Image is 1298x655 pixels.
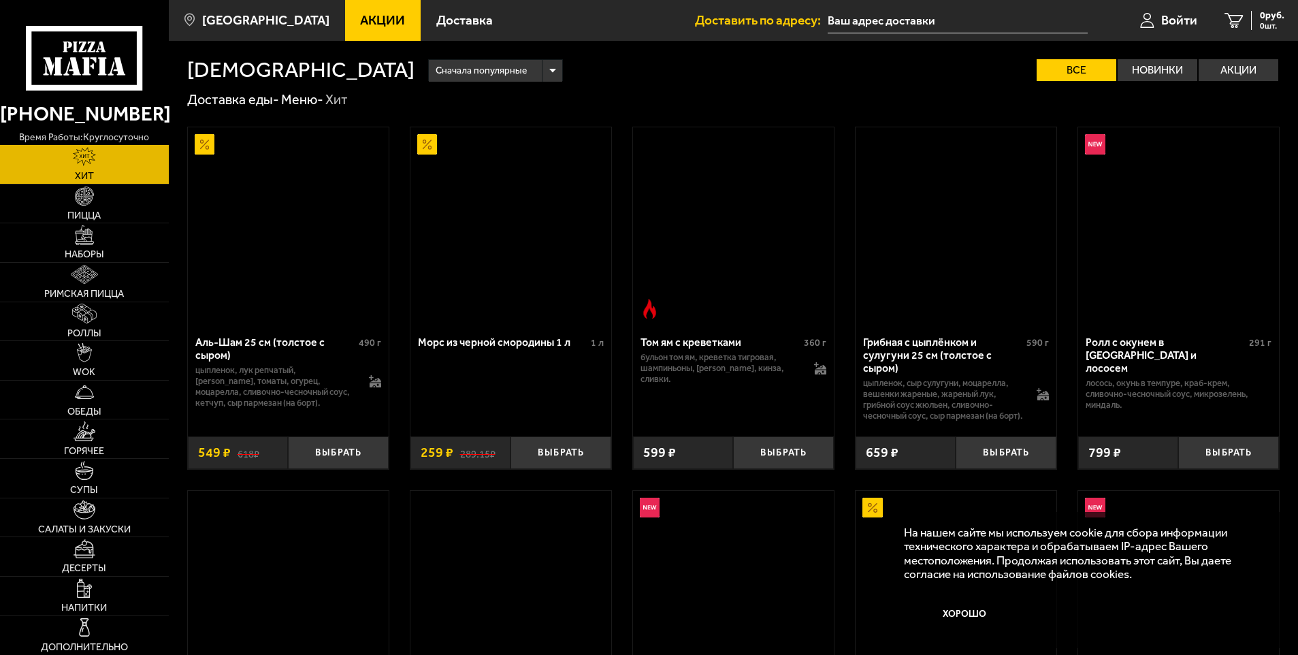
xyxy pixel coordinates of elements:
input: Ваш адрес доставки [828,8,1087,33]
div: Аль-Шам 25 см (толстое с сыром) [195,336,355,362]
a: НовинкаРолл с окунем в темпуре и лососем [1078,127,1279,325]
span: Наборы [65,250,104,259]
span: WOK [73,368,95,377]
img: Острое блюдо [640,299,660,319]
span: Обеды [67,407,101,417]
a: Грибная с цыплёнком и сулугуни 25 см (толстое с сыром) [856,127,1056,325]
span: 0 руб. [1260,11,1284,20]
img: Акционный [195,134,215,155]
a: Меню- [281,91,323,108]
span: 0 шт. [1260,22,1284,30]
img: Акционный [417,134,438,155]
span: Хит [75,172,94,181]
img: Новинка [640,498,660,518]
a: Острое блюдоТом ям с креветками [633,127,834,325]
span: 799 ₽ [1088,446,1121,460]
span: Римская пицца [44,289,124,299]
span: Роллы [67,329,101,338]
label: Акции [1199,59,1278,81]
span: 590 г [1026,337,1049,349]
span: 490 г [359,337,381,349]
button: Выбрать [956,436,1056,470]
span: Напитки [61,603,107,613]
label: Все [1037,59,1116,81]
span: 599 ₽ [643,446,676,460]
span: 549 ₽ [198,446,231,460]
span: [GEOGRAPHIC_DATA] [202,14,329,27]
span: Войти [1161,14,1197,27]
p: цыпленок, сыр сулугуни, моцарелла, вешенки жареные, жареный лук, грибной соус Жюльен, сливочно-че... [863,378,1024,421]
h1: [DEMOGRAPHIC_DATA] [187,59,415,81]
button: Выбрать [1178,436,1279,470]
button: Выбрать [733,436,834,470]
div: Морс из черной смородины 1 л [418,336,587,349]
a: Доставка еды- [187,91,279,108]
span: Доставить по адресу: [695,14,828,27]
s: 618 ₽ [238,446,259,460]
label: Новинки [1118,59,1197,81]
span: Супы [70,485,98,495]
div: Том ям с креветками [640,336,800,349]
img: Новинка [1085,498,1105,518]
span: Доставка [436,14,493,27]
a: АкционныйМорс из черной смородины 1 л [410,127,611,325]
div: Хит [325,91,348,109]
span: 259 ₽ [421,446,453,460]
button: Хорошо [904,594,1026,635]
img: Новинка [1085,134,1105,155]
span: Десерты [62,564,106,573]
p: цыпленок, лук репчатый, [PERSON_NAME], томаты, огурец, моцарелла, сливочно-чесночный соус, кетчуп... [195,365,356,409]
span: Салаты и закуски [38,525,131,534]
a: АкционныйАль-Шам 25 см (толстое с сыром) [188,127,389,325]
span: 659 ₽ [866,446,898,460]
span: Пицца [67,211,101,221]
button: Выбрать [288,436,389,470]
span: Сначала популярные [436,58,527,84]
span: Акции [360,14,405,27]
s: 289.15 ₽ [460,446,496,460]
span: Дополнительно [41,643,128,652]
p: лосось, окунь в темпуре, краб-крем, сливочно-чесночный соус, микрозелень, миндаль. [1086,378,1271,411]
img: Акционный [862,498,883,518]
p: На нашем сайте мы используем cookie для сбора информации технического характера и обрабатываем IP... [904,526,1258,581]
span: 1 л [591,337,604,349]
div: Грибная с цыплёнком и сулугуни 25 см (толстое с сыром) [863,336,1023,374]
p: бульон том ям, креветка тигровая, шампиньоны, [PERSON_NAME], кинза, сливки. [640,352,801,385]
span: Горячее [64,447,104,456]
div: Ролл с окунем в [GEOGRAPHIC_DATA] и лососем [1086,336,1246,374]
button: Выбрать [510,436,611,470]
span: 360 г [804,337,826,349]
span: 291 г [1249,337,1271,349]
